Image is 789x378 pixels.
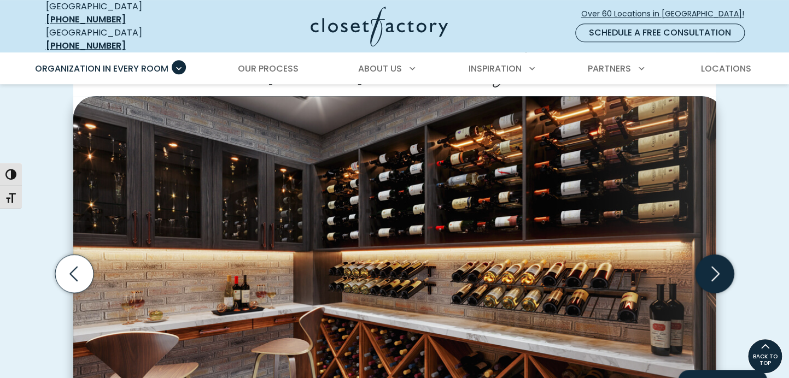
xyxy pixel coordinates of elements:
[748,353,782,367] span: BACK TO TOP
[747,339,782,374] a: BACK TO TOP
[35,62,168,75] span: Organization in Every Room
[588,62,631,75] span: Partners
[27,54,762,84] nav: Primary Menu
[581,8,753,20] span: Over 60 Locations in [GEOGRAPHIC_DATA]!
[358,62,402,75] span: About Us
[46,13,126,26] a: [PHONE_NUMBER]
[691,250,738,297] button: Next slide
[575,23,745,42] a: Schedule a Free Consultation
[311,7,448,46] img: Closet Factory Logo
[469,62,522,75] span: Inspiration
[581,4,753,23] a: Over 60 Locations in [GEOGRAPHIC_DATA]!
[254,56,443,87] span: Space, Style, and
[238,62,299,75] span: Our Process
[46,26,204,52] div: [GEOGRAPHIC_DATA]
[700,62,751,75] span: Locations
[46,39,126,52] a: [PHONE_NUMBER]
[51,250,98,297] button: Previous slide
